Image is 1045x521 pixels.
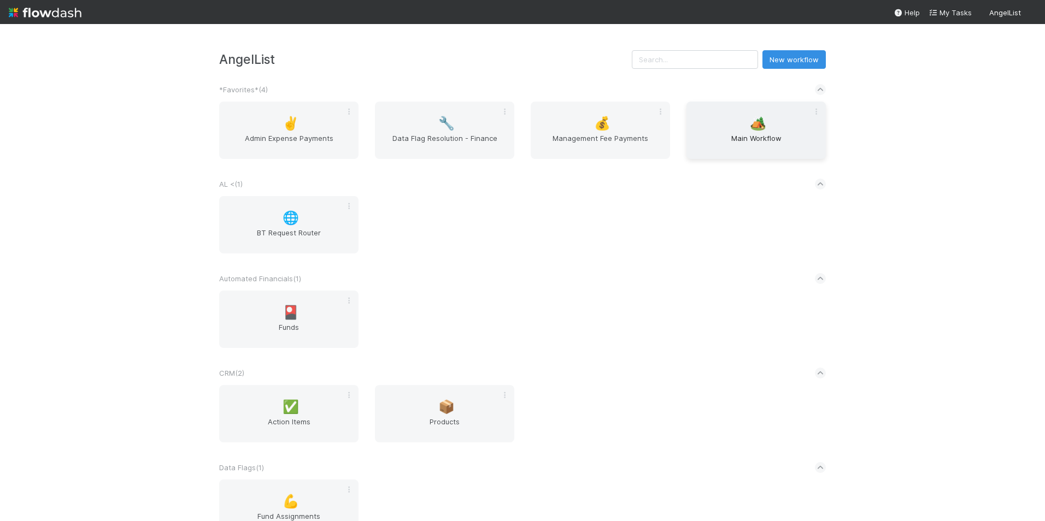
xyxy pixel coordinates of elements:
[219,385,359,442] a: ✅Action Items
[375,102,514,159] a: 🔧Data Flag Resolution - Finance
[594,116,610,131] span: 💰
[224,133,354,155] span: Admin Expense Payments
[219,180,243,188] span: AL < ( 1 )
[691,133,821,155] span: Main Workflow
[762,50,826,69] button: New workflow
[9,3,81,22] img: logo-inverted-e16ddd16eac7371096b0.svg
[632,50,758,69] input: Search...
[219,274,301,283] span: Automated Financials ( 1 )
[531,102,670,159] a: 💰Management Fee Payments
[929,8,972,17] span: My Tasks
[224,227,354,249] span: BT Request Router
[219,369,244,377] span: CRM ( 2 )
[283,116,299,131] span: ✌️
[283,305,299,319] span: 🎴
[224,416,354,438] span: Action Items
[438,400,455,414] span: 📦
[219,52,632,67] h3: AngelList
[438,116,455,131] span: 🔧
[219,463,264,472] span: Data Flags ( 1 )
[989,8,1021,17] span: AngelList
[1025,8,1036,19] img: avatar_487f705b-1efa-4920-8de6-14528bcda38c.png
[224,322,354,344] span: Funds
[283,494,299,508] span: 💪
[283,400,299,414] span: ✅
[686,102,826,159] a: 🏕️Main Workflow
[283,211,299,225] span: 🌐
[219,196,359,253] a: 🌐BT Request Router
[219,102,359,159] a: ✌️Admin Expense Payments
[535,133,666,155] span: Management Fee Payments
[894,7,920,18] div: Help
[219,85,268,94] span: *Favorites* ( 4 )
[379,416,510,438] span: Products
[379,133,510,155] span: Data Flag Resolution - Finance
[375,385,514,442] a: 📦Products
[219,291,359,348] a: 🎴Funds
[929,7,972,18] a: My Tasks
[750,116,766,131] span: 🏕️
